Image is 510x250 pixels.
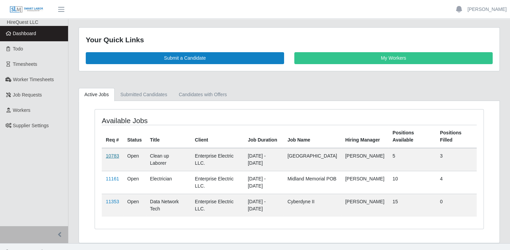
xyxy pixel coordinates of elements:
[244,148,283,171] td: [DATE] - [DATE]
[106,176,119,181] a: 11161
[244,171,283,194] td: [DATE] - [DATE]
[283,171,341,194] td: Midland Memorial POB
[173,88,232,101] a: Candidates with Offers
[341,171,389,194] td: [PERSON_NAME]
[13,46,23,52] span: Todo
[341,125,389,148] th: Hiring Manager
[79,88,115,101] a: Active Jobs
[341,148,389,171] td: [PERSON_NAME]
[146,148,191,171] td: Clean up Laborer
[115,88,173,101] a: Submitted Candidates
[436,148,477,171] td: 3
[146,171,191,194] td: Electrician
[191,171,244,194] td: Enterprise Electric LLC.
[7,19,38,25] span: HireQuest LLC
[13,92,42,98] span: Job Requests
[123,125,146,148] th: Status
[191,125,244,148] th: Client
[244,125,283,148] th: Job Duration
[86,52,284,64] a: Submit a Candidate
[13,123,49,128] span: Supplier Settings
[102,125,123,148] th: Req #
[146,125,191,148] th: Title
[146,194,191,217] td: Data Network Tech
[13,61,37,67] span: Timesheets
[13,107,31,113] span: Workers
[436,125,477,148] th: Positions Filled
[13,31,36,36] span: Dashboard
[283,194,341,217] td: Cyberdyne II
[283,125,341,148] th: Job Name
[389,148,436,171] td: 5
[244,194,283,217] td: [DATE] - [DATE]
[389,125,436,148] th: Positions Available
[13,77,54,82] span: Worker Timesheets
[436,171,477,194] td: 4
[191,148,244,171] td: Enterprise Electric LLC.
[102,116,252,125] h4: Available Jobs
[106,153,119,159] a: 10783
[341,194,389,217] td: [PERSON_NAME]
[106,199,119,204] a: 11353
[10,6,44,13] img: SLM Logo
[294,52,493,64] a: My Workers
[389,171,436,194] td: 10
[123,194,146,217] td: Open
[86,34,493,45] div: Your Quick Links
[283,148,341,171] td: [GEOGRAPHIC_DATA]
[123,171,146,194] td: Open
[467,6,507,13] a: [PERSON_NAME]
[436,194,477,217] td: 0
[123,148,146,171] td: Open
[389,194,436,217] td: 15
[191,194,244,217] td: Enterprise Electric LLC.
